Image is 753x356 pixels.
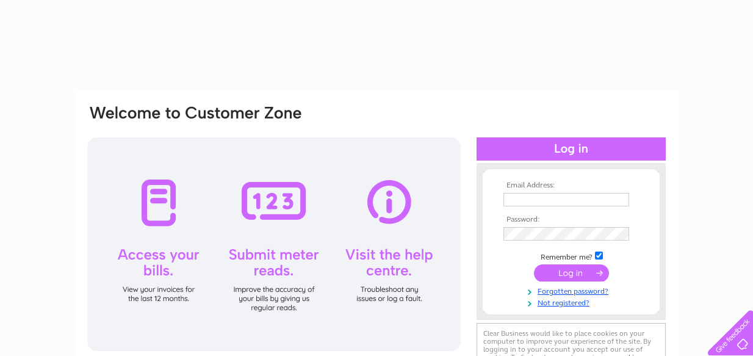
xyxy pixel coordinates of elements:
th: Password: [500,216,642,224]
a: Not registered? [503,296,642,308]
input: Submit [534,264,609,282]
td: Remember me? [500,250,642,262]
a: Forgotten password? [503,285,642,296]
th: Email Address: [500,181,642,190]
